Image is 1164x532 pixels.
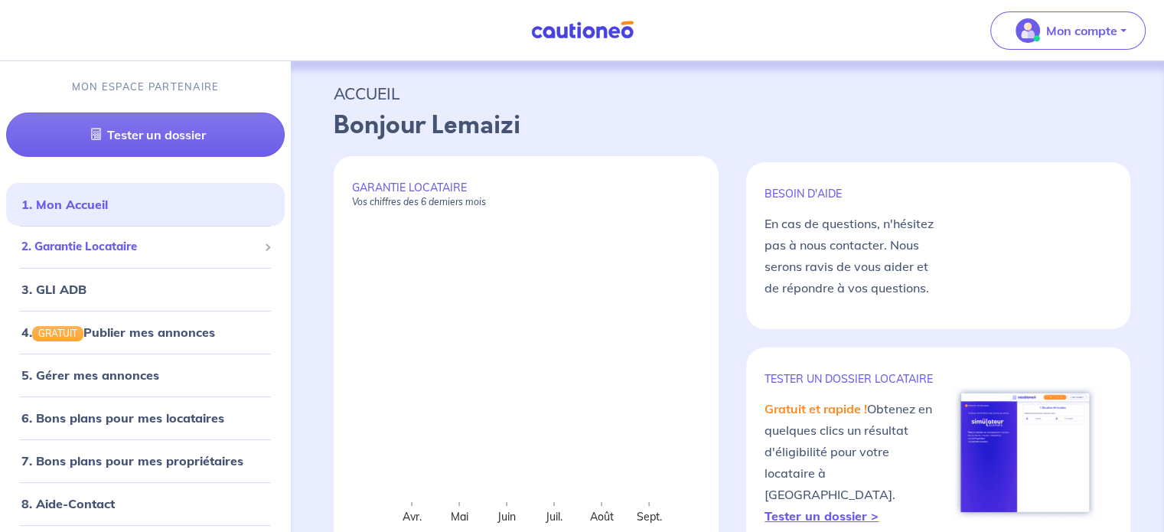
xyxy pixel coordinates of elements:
a: Tester un dossier [6,113,285,157]
p: TESTER un dossier locataire [765,372,938,386]
p: Mon compte [1046,21,1117,40]
em: Gratuit et rapide ! [765,401,867,416]
a: 5. Gérer mes annonces [21,367,159,383]
p: En cas de questions, n'hésitez pas à nous contacter. Nous serons ravis de vous aider et de répond... [765,213,938,299]
div: 8. Aide-Contact [6,488,285,519]
a: 3. GLI ADB [21,282,86,297]
a: 7. Bons plans pour mes propriétaires [21,453,243,468]
div: 2. Garantie Locataire [6,232,285,262]
div: 1. Mon Accueil [6,189,285,220]
div: 7. Bons plans pour mes propriétaires [6,446,285,476]
div: 5. Gérer mes annonces [6,360,285,390]
em: Vos chiffres des 6 derniers mois [352,196,486,207]
img: simulateur.png [953,385,1097,520]
text: Avr. [403,510,422,524]
div: 3. GLI ADB [6,274,285,305]
img: Cautioneo [525,21,640,40]
p: Obtenez en quelques clics un résultat d'éligibilité pour votre locataire à [GEOGRAPHIC_DATA]. [765,398,938,527]
a: Tester un dossier > [765,508,879,524]
div: 4.GRATUITPublier mes annonces [6,317,285,348]
p: MON ESPACE PARTENAIRE [72,80,220,94]
p: BESOIN D'AIDE [765,187,938,201]
a: 6. Bons plans pour mes locataires [21,410,224,426]
text: Sept. [637,510,662,524]
text: Mai [451,510,468,524]
button: illu_account_valid_menu.svgMon compte [990,11,1146,50]
a: 8. Aide-Contact [21,496,115,511]
text: Juin [497,510,516,524]
p: Bonjour Lemaizi [334,107,1121,144]
p: ACCUEIL [334,80,1121,107]
img: illu_account_valid_menu.svg [1016,18,1040,43]
text: Août [590,510,614,524]
a: 4.GRATUITPublier mes annonces [21,325,215,340]
text: Juil. [545,510,562,524]
a: 1. Mon Accueil [21,197,108,212]
span: 2. Garantie Locataire [21,238,258,256]
p: GARANTIE LOCATAIRE [352,181,700,208]
div: 6. Bons plans pour mes locataires [6,403,285,433]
